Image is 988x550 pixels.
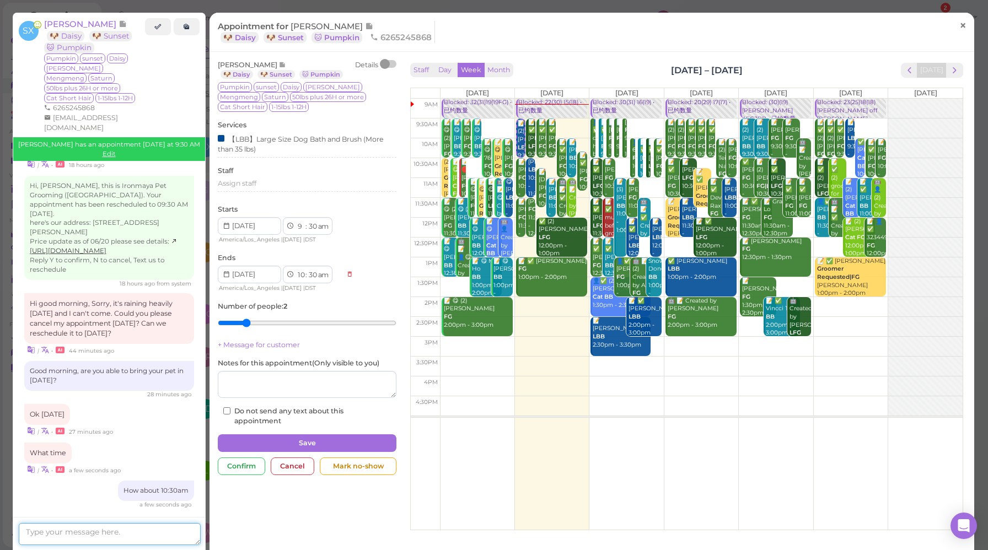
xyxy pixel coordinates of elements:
button: [DATE] [917,63,947,78]
button: Month [484,63,513,78]
div: 📝 ✅ [PERSON_NAME] 10:00am - 11:00am [640,138,643,195]
div: Blocked: 23(25)18(18)[PERSON_NAME] off [PERSON_NAME] 3FG1BB • 已约数量 [817,99,886,131]
div: 📝 [PERSON_NAME] 9:30am - 10:30am [616,118,619,167]
b: FG [625,126,633,133]
b: BB [474,143,483,150]
b: Cat FG [453,182,463,198]
div: Blocked: 20(29) 17(17) • 已约数量 [667,99,737,115]
span: Pumpkin [218,82,252,92]
b: FG [605,174,613,181]
div: 📝 [PERSON_NAME] 12:30pm - 1:30pm [742,238,811,262]
b: LFG [771,182,782,190]
div: 📝 ✅ muzzle before grooming 11:30am - 12:30pm [604,198,615,271]
b: FG [609,134,617,142]
b: Cat BB [845,202,855,218]
b: FG [742,174,750,181]
b: FG [742,293,750,300]
div: 🤖 📝 ✅ Created by AI 11:30am - 12:30pm [640,198,651,279]
div: 📝 (2) [PERSON_NAME] 11:00am - 12:00pm [845,178,861,243]
div: 📝 [PERSON_NAME] 10:30am - 11:30am [604,158,615,207]
b: LBB [528,166,540,173]
b: BB [640,163,649,170]
span: Note [119,19,127,29]
div: 🤖 📝 ✅ Created by AI 11:00am - 12:00pm [559,178,566,259]
div: 📝 😋 [PERSON_NAME] 12:00pm - 1:00pm [471,218,487,274]
b: Groomer Requested|FG [668,214,710,229]
b: FG [698,143,706,150]
div: 📝 ✅ [PERSON_NAME] 9:30am - 10:30am [600,118,604,175]
b: Groomer Requested|BB [444,174,487,190]
div: 📝 ✅ (2) grooming for Coco (long hair) and Tutu (short hair), the grooming length should be in you... [830,158,846,401]
a: 🐶 Sunset [264,32,307,43]
div: ✅ [PERSON_NAME] 10:30am - 11:30am [742,158,758,207]
div: 📝 ✅ [PERSON_NAME] 10:30am - 11:30am [667,158,683,215]
div: 📝 [PERSON_NAME] 9:30am - 10:30am [770,118,786,167]
div: 🤖 Created by [PERSON_NAME] 2:00pm - 3:00pm [789,297,811,362]
div: 📝 ✅ [PERSON_NAME] 11:00am - 12:00pm [785,178,801,235]
b: FG|LFG [756,182,778,190]
b: FG [632,289,641,296]
span: × [959,18,966,33]
div: 📝 (2) Tei Narumi 10:00am - 11:00am [718,138,726,203]
b: Cat BB [857,154,867,170]
b: BB [569,154,578,161]
span: SX [19,21,39,41]
b: FG [484,163,492,170]
div: 📝 (2) [PERSON_NAME] 10:30am - 11:30am [756,158,772,215]
div: Appointment for [218,21,435,43]
button: prev [901,63,918,78]
div: 🤖 📝 Created by [PERSON_NAME] 11:00am - 12:00pm [568,178,576,259]
div: Mark no-show [320,457,396,475]
span: Daisy [107,53,128,63]
b: BB [444,262,453,269]
div: 📝 😋 [PERSON_NAME] [PERSON_NAME] 11:00am - 12:00pm [479,178,484,251]
b: FG [616,273,625,281]
b: FG [444,313,452,320]
b: FG [461,182,470,190]
b: FG [632,154,641,161]
div: 📝 ✅ [PERSON_NAME] 12:30pm - 1:30pm [592,238,603,294]
span: [DATE] [839,89,862,97]
div: 📝 (2) [PERSON_NAME] 9:30am - 10:30am [677,118,685,175]
div: 📝 😋 [PERSON_NAME] 10:00am - 11:00am [504,138,512,195]
b: Groomer Requested|FG [479,202,522,218]
div: 📝 😋 [PERSON_NAME] 1:00pm - 2:00pm [493,257,513,306]
div: 📝 ✅ (2) [PERSON_NAME] 10:30am - 11:30am [817,158,833,223]
span: sunset [254,82,279,92]
label: Notes for this appointment ( Only visible to you ) [218,358,379,368]
div: 📝 ✅ [PERSON_NAME] 11:00am - 12:00pm [859,178,875,235]
div: 🤖 👤Created by [PERSON_NAME] 12:00pm - 1:00pm [500,218,513,299]
label: Ends [218,253,235,263]
div: 📝 (3) [PERSON_NAME] 11:00am - 1:00pm [616,178,627,235]
label: Services [218,120,246,130]
div: (2) [PERSON_NAME] [PERSON_NAME] 10:30am - 11:30am [443,158,448,223]
input: Do not send any text about this appointment [223,407,230,414]
a: 🐱 Pumpkin [299,70,343,79]
div: 📝 😋 [PERSON_NAME] 9:30am - 10:30am [463,118,471,175]
b: LBB [629,313,641,320]
div: 📝 😋 [PERSON_NAME] 9:30am - 10:30am [474,118,481,175]
b: FG [656,163,664,170]
div: 📝 😋 (2) [PERSON_NAME] 11:30am - 12:30pm [443,198,459,255]
b: FG [718,170,727,177]
div: 📝 😋 [PERSON_NAME] 11:00am - 12:00pm [470,178,475,235]
b: FG [559,163,567,170]
b: FG [504,163,513,170]
div: Cancel [271,457,314,475]
div: Snow Dong 1:00pm - 2:00pm [648,257,662,306]
div: 📝 [PERSON_NAME] 11:00am - 12:00pm [724,178,737,227]
div: 📝 ✅ [PERSON_NAME] 10:00am - 11:00am [559,138,566,195]
span: [DATE] [466,89,489,97]
b: LBB [629,242,641,249]
div: 📝 😋 Mi Ho 1:00pm - 2:00pm [471,257,501,298]
div: 📝 [DEMOGRAPHIC_DATA][PERSON_NAME] 10:45am - 11:45am [538,168,546,225]
span: [PERSON_NAME] [303,82,362,92]
button: Staff [410,63,432,78]
b: FG [668,143,676,150]
b: LFG [593,182,604,190]
div: 📝 ✅ [PERSON_NAME] 9:30am - 10:30am [548,118,556,175]
span: [DATE] [914,89,937,97]
div: Blocked: 30(31) 16(19) • 已约数量 [592,99,662,115]
b: LBB [724,194,737,201]
div: 📝 😋 7605141421 10:00am - 11:00am [484,138,491,195]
